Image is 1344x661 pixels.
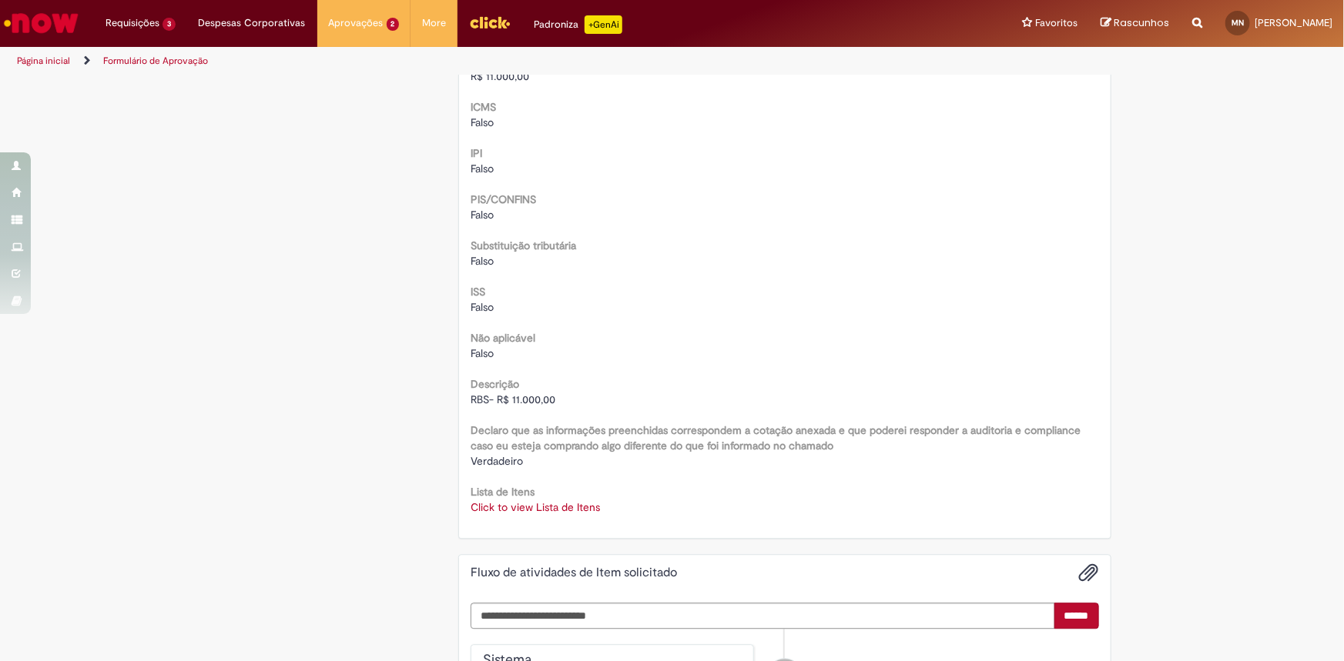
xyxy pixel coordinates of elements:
textarea: Digite sua mensagem aqui... [471,603,1055,629]
a: Página inicial [17,55,70,67]
img: ServiceNow [2,8,81,38]
b: Lista de Itens [471,485,535,499]
div: Padroniza [534,15,622,34]
button: Adicionar anexos [1079,563,1099,583]
span: Falso [471,254,494,268]
span: RBS- R$ 11.000,00 [471,392,555,406]
span: Requisições [106,15,159,31]
span: Favoritos [1035,15,1078,31]
a: Click to view Lista de Itens [471,500,600,514]
span: Aprovações [329,15,384,31]
a: Formulário de Aprovação [103,55,208,67]
ul: Trilhas de página [12,47,884,75]
b: Não aplicável [471,331,535,345]
span: Rascunhos [1114,15,1169,30]
span: [PERSON_NAME] [1255,16,1332,29]
b: Descrição [471,377,519,391]
span: Falso [471,115,494,129]
b: IPI [471,146,482,160]
b: Substituição tributária [471,239,576,252]
span: MN [1232,18,1244,28]
span: More [422,15,446,31]
span: Despesas Corporativas [199,15,306,31]
span: Falso [471,162,494,175]
span: R$ 11.000,00 [471,69,529,83]
span: 2 [387,18,400,31]
img: click_logo_yellow_360x200.png [469,11,511,34]
b: ICMS [471,100,496,114]
b: Declaro que as informações preenchidas correspondem a cotação anexada e que poderei responder a a... [471,423,1081,452]
h2: Fluxo de atividades de Item solicitado Histórico de tíquete [471,566,677,580]
a: Rascunhos [1101,16,1169,31]
b: PIS/CONFINS [471,192,536,206]
span: Falso [471,208,494,222]
span: Falso [471,346,494,360]
span: 3 [163,18,176,31]
span: Verdadeiro [471,454,523,468]
span: Falso [471,300,494,314]
p: +GenAi [585,15,622,34]
b: ISS [471,285,485,299]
